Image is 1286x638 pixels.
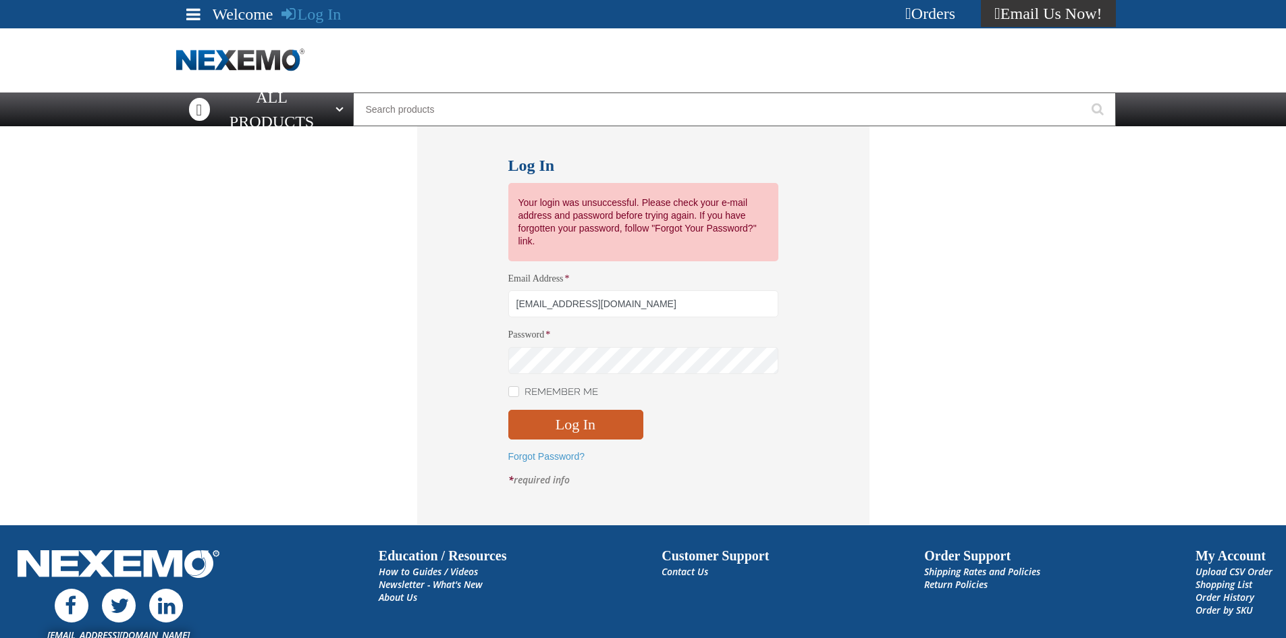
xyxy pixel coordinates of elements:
p: required info [508,474,778,487]
button: Open All Products pages [331,92,353,126]
label: Email Address [508,273,778,286]
a: Newsletter - What's New [379,578,483,591]
img: Nexemo Logo [14,546,223,585]
label: Password [508,329,778,342]
h2: Education / Resources [379,546,507,566]
a: Contact Us [662,565,708,578]
input: Remember Me [508,386,519,397]
a: Home [176,49,304,72]
a: Shopping List [1196,578,1252,591]
h2: My Account [1196,546,1272,566]
label: Remember Me [508,386,598,399]
a: Return Policies [924,578,988,591]
a: Upload CSV Order [1196,565,1272,578]
a: Log In [282,5,342,23]
a: Order History [1196,591,1254,604]
a: Order by SKU [1196,604,1253,616]
span: All Products [215,85,327,134]
a: How to Guides / Videos [379,565,478,578]
a: About Us [379,591,417,604]
div: Your login was unsuccessful. Please check your e-mail address and password before trying again. I... [508,183,778,261]
h2: Customer Support [662,546,769,566]
a: Shipping Rates and Policies [924,565,1040,578]
img: Nexemo logo [176,49,304,72]
h1: Log In [508,153,778,178]
a: Forgot Password? [508,451,585,462]
button: Log In [508,410,643,440]
button: Start Searching [1082,92,1116,126]
input: Search [353,92,1116,126]
h2: Order Support [924,546,1040,566]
